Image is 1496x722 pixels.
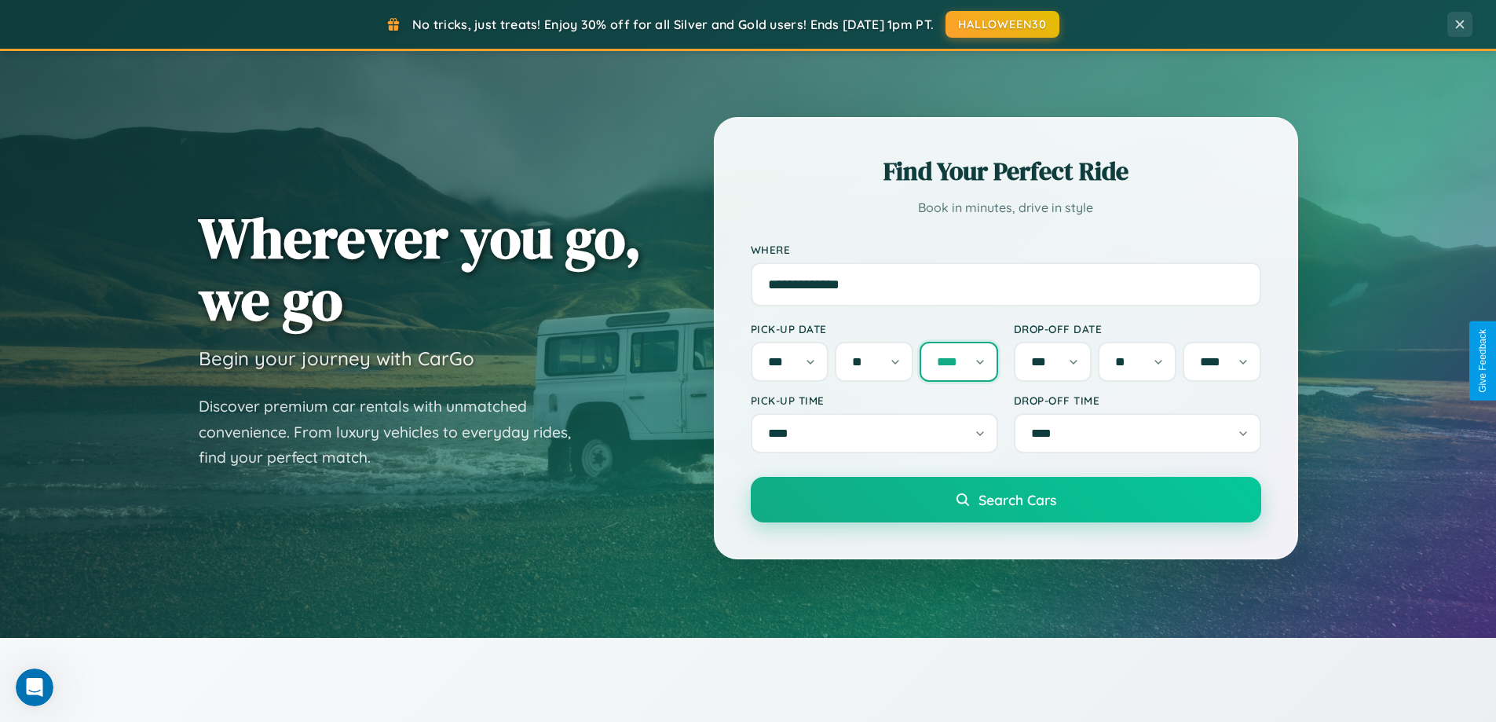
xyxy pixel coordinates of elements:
[199,207,642,331] h1: Wherever you go, we go
[978,491,1056,508] span: Search Cars
[1477,329,1488,393] div: Give Feedback
[751,394,998,407] label: Pick-up Time
[751,154,1261,189] h2: Find Your Perfect Ride
[751,477,1261,522] button: Search Cars
[946,11,1059,38] button: HALLOWEEN30
[751,196,1261,219] p: Book in minutes, drive in style
[751,322,998,335] label: Pick-up Date
[199,346,474,370] h3: Begin your journey with CarGo
[199,394,591,471] p: Discover premium car rentals with unmatched convenience. From luxury vehicles to everyday rides, ...
[751,243,1261,256] label: Where
[1014,322,1261,335] label: Drop-off Date
[1014,394,1261,407] label: Drop-off Time
[16,669,53,706] iframe: Intercom live chat
[412,16,934,32] span: No tricks, just treats! Enjoy 30% off for all Silver and Gold users! Ends [DATE] 1pm PT.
